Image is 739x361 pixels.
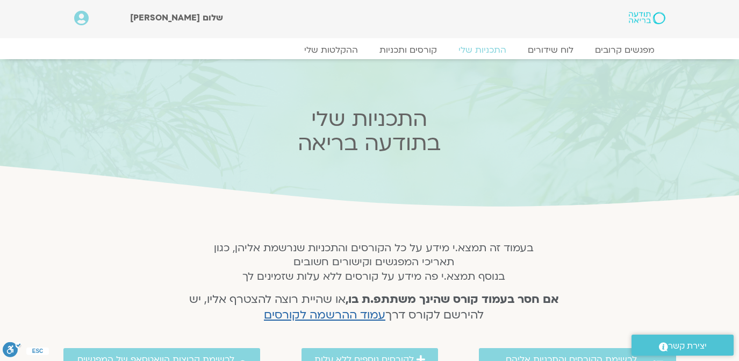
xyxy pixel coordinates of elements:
a: עמוד ההרשמה לקורסים [264,307,385,323]
a: יצירת קשר [632,335,734,356]
a: לוח שידורים [517,45,584,55]
a: קורסים ותכניות [369,45,448,55]
a: מפגשים קרובים [584,45,665,55]
a: התכניות שלי [448,45,517,55]
a: ההקלטות שלי [293,45,369,55]
span: יצירת קשר [668,339,707,353]
h5: בעמוד זה תמצא.י מידע על כל הקורסים והתכניות שנרשמת אליהן, כגון תאריכי המפגשים וקישורים חשובים בנו... [175,241,573,284]
h2: התכניות שלי בתודעה בריאה [159,107,580,155]
h4: או שהיית רוצה להצטרף אליו, יש להירשם לקורס דרך [175,292,573,323]
nav: Menu [74,45,665,55]
span: שלום [PERSON_NAME] [130,12,223,24]
strong: אם חסר בעמוד קורס שהינך משתתפ.ת בו, [346,292,559,307]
